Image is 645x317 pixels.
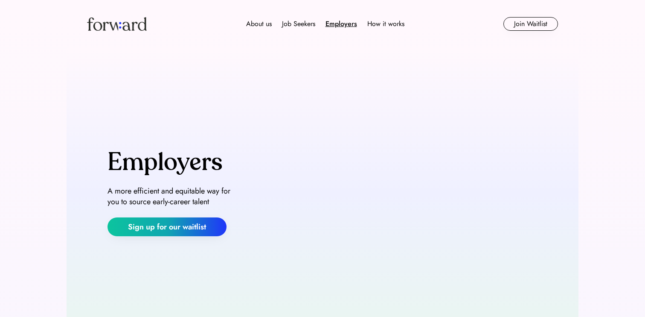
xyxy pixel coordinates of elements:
button: Join Waitlist [503,17,558,31]
div: Job Seekers [282,19,315,29]
div: A more efficient and equitable way for you to source early-career talent [107,186,237,207]
img: Forward logo [87,17,147,31]
div: Employers [107,149,223,176]
div: Employers [325,19,357,29]
button: Sign up for our waitlist [107,217,227,236]
div: How it works [367,19,404,29]
div: About us [246,19,272,29]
